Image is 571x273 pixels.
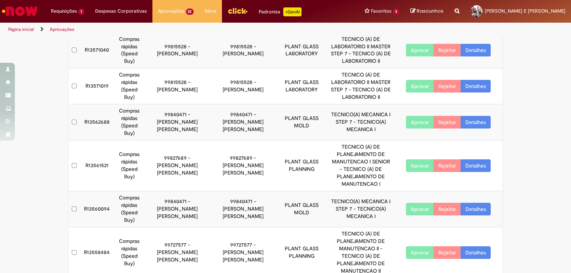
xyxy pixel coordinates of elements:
[433,44,461,56] button: Rejeitar
[328,191,394,227] td: TECNICO(A) MECANICA I STEP 7 - TECNICO(A) MECANICA I
[51,7,77,15] span: Requisições
[210,104,276,140] td: 99840471 - [PERSON_NAME] [PERSON_NAME]
[406,246,434,259] button: Aprovar
[461,44,491,56] a: Detalhes
[461,80,491,92] a: Detalhes
[276,104,328,140] td: PLANT GLASS MOLD
[145,32,210,68] td: 99815528 - [PERSON_NAME]
[78,9,84,15] span: 1
[210,68,276,104] td: 99815528 - [PERSON_NAME]
[114,68,145,104] td: Compras rápidas (Speed Buy)
[433,116,461,129] button: Rejeitar
[406,44,434,56] button: Aprovar
[145,104,210,140] td: 99840471 - [PERSON_NAME] [PERSON_NAME]
[371,7,391,15] span: Favoritos
[210,191,276,227] td: 99840471 - [PERSON_NAME] [PERSON_NAME]
[205,7,216,15] span: More
[417,7,443,14] span: Rascunhos
[1,4,39,19] img: ServiceNow
[485,8,565,14] span: [PERSON_NAME] E [PERSON_NAME]
[114,104,145,140] td: Compras rápidas (Speed Buy)
[50,26,74,32] a: Aprovações
[328,68,394,104] td: TECNICO (A) DE LABORATORIO II MASTER STEP 7 - TECNICO (A) DE LABORATORIO II
[393,9,399,15] span: 3
[283,7,301,16] p: +GenAi
[328,104,394,140] td: TECNICO(A) MECANICA I STEP 7 - TECNICO(A) MECANICA I
[8,26,34,32] a: Página inicial
[461,116,491,129] a: Detalhes
[145,68,210,104] td: 99815528 - [PERSON_NAME]
[210,32,276,68] td: 99815528 - [PERSON_NAME]
[80,104,114,140] td: R13562688
[328,140,394,191] td: TECNICO (A) DE PLANEJAMENTO DE MANUTENCAO I SENIOR - TECNICO (A) DE PLANEJAMENTO DE MANUTENCAO I
[410,8,443,15] a: Rascunhos
[433,80,461,92] button: Rejeitar
[461,246,491,259] a: Detalhes
[406,80,434,92] button: Aprovar
[259,7,301,16] div: Padroniza
[328,32,394,68] td: TECNICO (A) DE LABORATORIO II MASTER STEP 7 - TECNICO (A) DE LABORATORIO II
[80,191,114,227] td: R13560094
[406,203,434,215] button: Aprovar
[210,140,276,191] td: 99827689 - [PERSON_NAME] [PERSON_NAME]
[145,191,210,227] td: 99840471 - [PERSON_NAME] [PERSON_NAME]
[406,116,434,129] button: Aprovar
[158,7,184,15] span: Aprovações
[95,7,147,15] span: Despesas Corporativas
[80,68,114,104] td: R13571019
[433,159,461,172] button: Rejeitar
[186,9,194,15] span: 22
[114,191,145,227] td: Compras rápidas (Speed Buy)
[114,32,145,68] td: Compras rápidas (Speed Buy)
[228,5,248,16] img: click_logo_yellow_360x200.png
[276,68,328,104] td: PLANT GLASS LABORATORY
[276,32,328,68] td: PLANT GLASS LABORATORY
[433,246,461,259] button: Rejeitar
[145,140,210,191] td: 99827689 - [PERSON_NAME] [PERSON_NAME]
[461,203,491,215] a: Detalhes
[80,32,114,68] td: R13571040
[80,140,114,191] td: R13561521
[276,191,328,227] td: PLANT GLASS MOLD
[276,140,328,191] td: PLANT GLASS PLANNING
[461,159,491,172] a: Detalhes
[406,159,434,172] button: Aprovar
[433,203,461,215] button: Rejeitar
[114,140,145,191] td: Compras rápidas (Speed Buy)
[6,23,375,36] ul: Trilhas de página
